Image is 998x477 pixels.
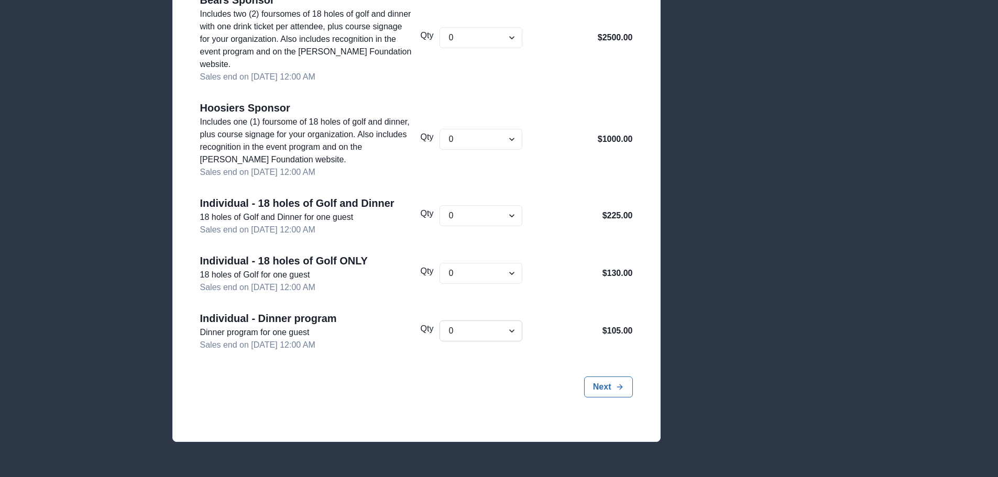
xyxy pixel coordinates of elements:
[200,253,368,269] p: Individual - 18 holes of Golf ONLY
[602,209,633,222] p: $ 225.00
[421,131,434,143] label: Qty
[200,8,412,71] p: Includes two (2) foursomes of 18 holes of golf and dinner with one drink ticket per attendee, plu...
[598,31,633,44] p: $ 2500.00
[421,29,434,42] label: Qty
[421,323,434,335] label: Qty
[200,116,412,166] p: Includes one (1) foursome of 18 holes of golf and dinner, plus course signage for your organizati...
[421,265,434,278] label: Qty
[200,310,337,326] p: Individual - Dinner program
[602,267,633,280] p: $ 130.00
[200,224,315,236] p: Sales end on [DATE] 12:00 AM
[200,100,290,116] p: Hoosiers Sponsor
[200,281,315,294] p: Sales end on [DATE] 12:00 AM
[200,269,310,281] p: 18 holes of Golf for one guest
[200,326,310,339] p: Dinner program for one guest
[602,325,633,337] p: $ 105.00
[200,71,315,83] p: Sales end on [DATE] 12:00 AM
[598,133,633,146] p: $ 1000.00
[200,211,354,224] p: 18 holes of Golf and Dinner for one guest
[421,207,434,220] label: Qty
[584,376,633,397] button: Next
[200,195,394,211] p: Individual - 18 holes of Golf and Dinner
[200,166,315,179] p: Sales end on [DATE] 12:00 AM
[200,339,315,351] p: Sales end on [DATE] 12:00 AM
